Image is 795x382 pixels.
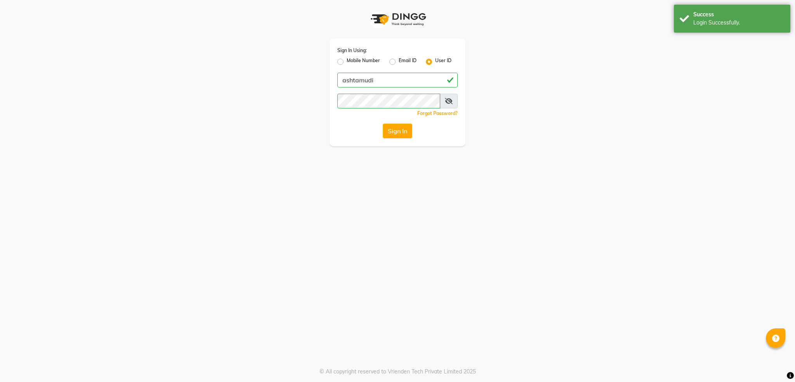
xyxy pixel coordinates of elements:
[693,19,785,27] div: Login Successfully.
[383,124,412,138] button: Sign In
[435,57,451,66] label: User ID
[366,8,429,31] img: logo1.svg
[337,73,458,87] input: Username
[337,94,440,108] input: Username
[347,57,380,66] label: Mobile Number
[417,110,458,116] a: Forgot Password?
[693,10,785,19] div: Success
[337,47,367,54] label: Sign In Using:
[399,57,417,66] label: Email ID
